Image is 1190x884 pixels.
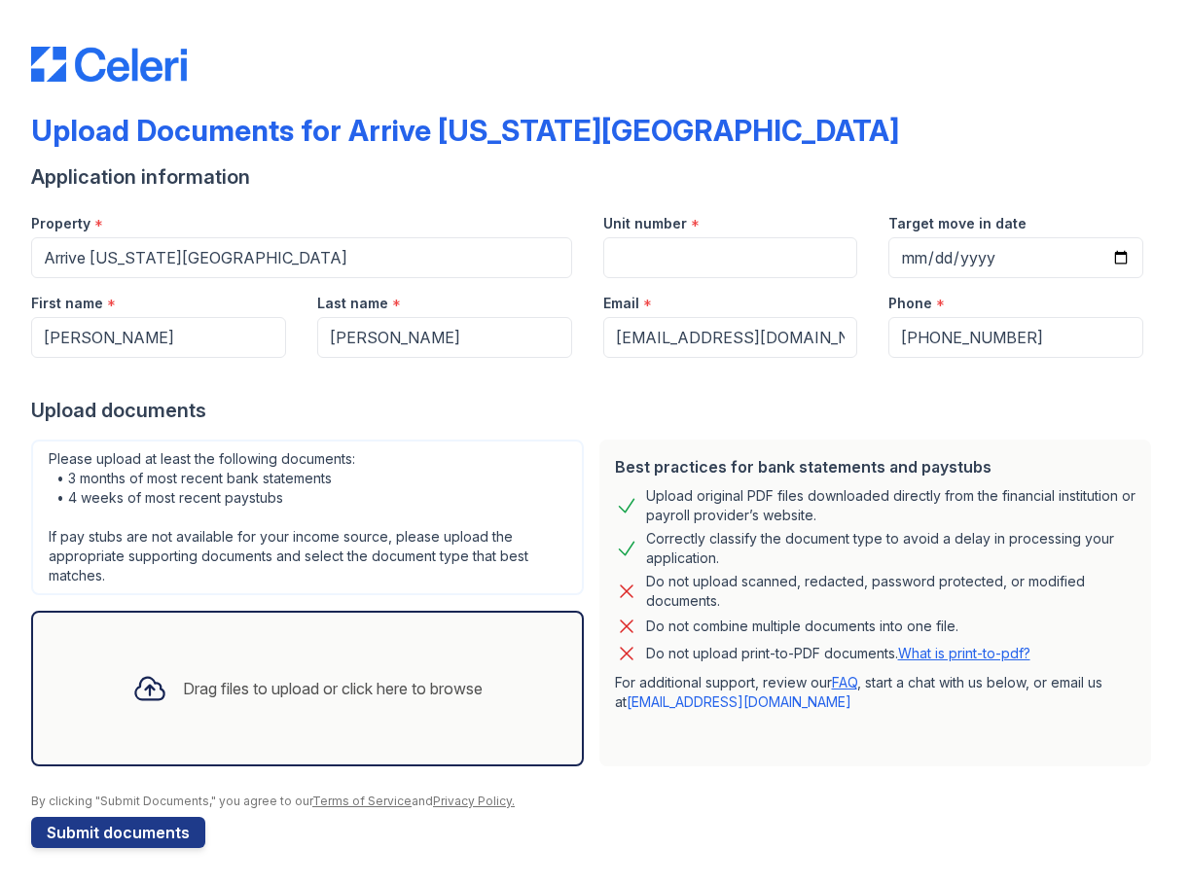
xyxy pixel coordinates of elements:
[603,214,687,233] label: Unit number
[31,440,584,595] div: Please upload at least the following documents: • 3 months of most recent bank statements • 4 wee...
[603,294,639,313] label: Email
[31,294,103,313] label: First name
[317,294,388,313] label: Last name
[312,794,412,808] a: Terms of Service
[31,794,1159,809] div: By clicking "Submit Documents," you agree to our and
[615,673,1136,712] p: For additional support, review our , start a chat with us below, or email us at
[627,693,851,710] a: [EMAIL_ADDRESS][DOMAIN_NAME]
[646,486,1136,525] div: Upload original PDF files downloaded directly from the financial institution or payroll provider’...
[888,214,1027,233] label: Target move in date
[888,294,932,313] label: Phone
[31,113,899,148] div: Upload Documents for Arrive [US_STATE][GEOGRAPHIC_DATA]
[433,794,515,808] a: Privacy Policy.
[183,677,483,700] div: Drag files to upload or click here to browse
[31,163,1159,191] div: Application information
[832,674,857,690] a: FAQ
[31,47,187,82] img: CE_Logo_Blue-a8612792a0a2168367f1c8372b55b34899dd931a85d93a1a3d3e32e68fde9ad4.png
[31,397,1159,424] div: Upload documents
[646,529,1136,568] div: Correctly classify the document type to avoid a delay in processing your application.
[31,817,205,848] button: Submit documents
[31,214,90,233] label: Property
[646,615,958,638] div: Do not combine multiple documents into one file.
[898,645,1030,661] a: What is print-to-pdf?
[646,572,1136,611] div: Do not upload scanned, redacted, password protected, or modified documents.
[615,455,1136,478] div: Best practices for bank statements and paystubs
[646,644,1030,663] p: Do not upload print-to-PDF documents.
